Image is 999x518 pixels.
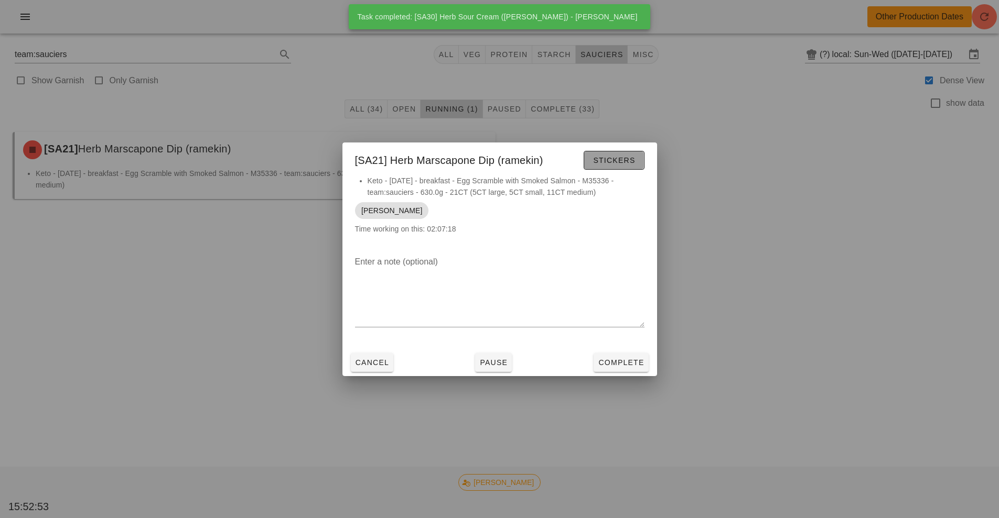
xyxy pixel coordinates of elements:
[368,175,644,198] li: Keto - [DATE] - breakfast - Egg Scramble with Smoked Salmon - M35336 - team:sauciers - 630.0g - 2...
[594,353,648,372] button: Complete
[475,353,512,372] button: Pause
[593,156,635,164] span: Stickers
[598,358,644,367] span: Complete
[342,175,657,245] div: Time working on this: 02:07:18
[355,358,390,367] span: Cancel
[342,142,657,175] div: [SA21] Herb Marscapone Dip (ramekin)
[361,202,422,219] span: [PERSON_NAME]
[479,358,508,367] span: Pause
[351,353,394,372] button: Cancel
[584,151,644,170] button: Stickers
